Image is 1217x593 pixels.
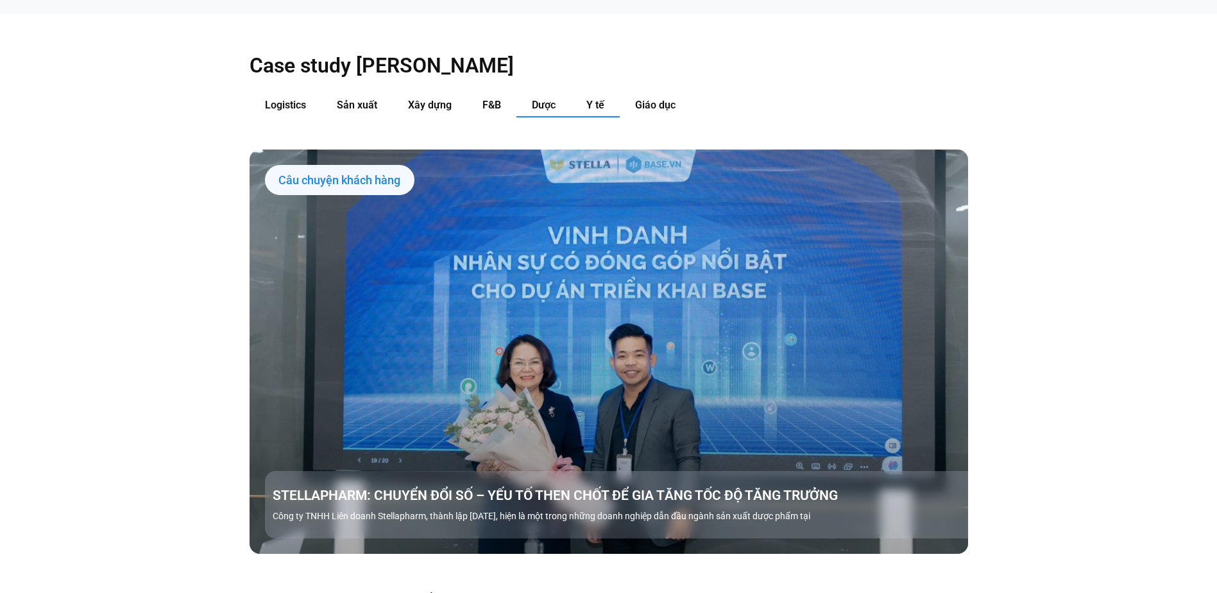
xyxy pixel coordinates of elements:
span: Dược [532,99,556,111]
a: STELLAPHARM: CHUYỂN ĐỔI SỐ – YẾU TỐ THEN CHỐT ĐỂ GIA TĂNG TỐC ĐỘ TĂNG TRƯỞNG [273,486,976,504]
span: Giáo dục [635,99,676,111]
span: Y tế [586,99,604,111]
span: Sản xuất [337,99,377,111]
div: Câu chuyện khách hàng [265,165,414,196]
span: Xây dựng [408,99,452,111]
h2: Case study [PERSON_NAME] [250,53,968,78]
p: Công ty TNHH Liên doanh Stellapharm, thành lập [DATE], hiện là một trong những doanh nghiệp dẫn đ... [273,510,976,523]
span: F&B [482,99,501,111]
span: Logistics [265,99,306,111]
